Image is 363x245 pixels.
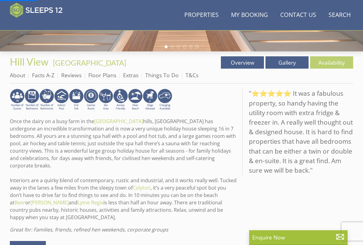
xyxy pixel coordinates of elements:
a: Contact Us [278,8,319,22]
iframe: Customer reviews powered by Trustpilot [7,22,71,27]
a: [GEOGRAPHIC_DATA] [53,58,126,67]
img: AD_4nXe7lJTbYb9d3pOukuYsm3GQOjQ0HANv8W51pVFfFFAC8dZrqJkVAnU455fekK_DxJuzpgZXdFqYqXRzTpVfWE95bX3Bz... [128,89,143,111]
a: Things To Do [145,71,179,79]
img: Sleeps 12 [10,2,63,18]
a: About [10,71,25,79]
a: Hill View [10,56,50,68]
img: AD_4nXe7_8LrJK20fD9VNWAdfykBvHkWcczWBt5QOadXbvIwJqtaRaRf-iI0SeDpMmH1MdC9T1Vy22FMXzzjMAvSuTB5cJ7z5... [143,89,158,111]
a: Properties [182,8,221,22]
a: Beer [14,199,25,206]
p: Once the dairy on a busy farm in the hills, [GEOGRAPHIC_DATA] has undergone an incredible transfo... [10,118,237,221]
em: Great for: Families, friends, refined hen weekends, corporate groups [10,226,168,233]
a: [GEOGRAPHIC_DATA] [94,118,143,125]
a: Facts A-Z [32,71,54,79]
p: Enquire Now [252,233,345,241]
img: AD_4nXc7v8066F75GJqg0gy7sTqn0JW48mqyL6X7NWazcul8MHp8X2iqbpLLKQcZ0AqmdoadAzXr8L2vH67m_vvBqWftIVaFn... [39,89,54,111]
a: Extras [123,71,138,79]
img: AD_4nXf2dZCTe0QE7Ng2nPlImw5UxP5t_bsblJHQgjs2SxPc0g-bjT8syckABuEEbVSSS5YbzlLCmrZLhHPgXyMQCr3GuZIB6... [10,89,25,111]
a: My Booking [229,8,270,22]
img: AD_4nXcnT2OPG21WxYUhsl9q61n1KejP7Pk9ESVM9x9VetD-X_UXXoxAKaMRZGYNcSGiAsmGyKm0QlThER1osyFXNLmuYOVBV... [158,89,172,111]
span: - [50,58,126,67]
a: Gallery [265,56,309,69]
span: Hill View [10,56,49,68]
img: AD_4nXfpvCopSjPgFbrTpZ4Gb7z5vnaH8jAbqJolZQMpS62V5cqRSJM9TeuVSL7bGYE6JfFcU1DuF4uSwvi9kHIO1tFmPipW4... [25,89,39,111]
a: Colyton [133,184,150,191]
a: Reviews [61,71,82,79]
a: T&Cs [185,71,198,79]
a: Search [326,8,353,22]
a: Availability [310,56,353,69]
a: Overview [221,56,264,69]
img: AD_4nXcpX5uDwed6-YChlrI2BYOgXwgg3aqYHOhRm0XfZB-YtQW2NrmeCr45vGAfVKUq4uWnc59ZmEsEzoF5o39EWARlT1ewO... [69,89,84,111]
a: Lyme Regis [78,199,103,206]
img: AD_4nXdrZMsjcYNLGsKuA84hRzvIbesVCpXJ0qqnwZoX5ch9Zjv73tWe4fnFRs2gJ9dSiUubhZXckSJX_mqrZBmYExREIfryF... [84,89,98,111]
a: Floor Plans [88,71,116,79]
a: [PERSON_NAME] [30,199,69,206]
blockquote: "⭐⭐⭐⭐⭐ It was a fabulous property, so handy having the utility room with extra fridge & freezer i... [242,89,353,175]
img: AD_4nXeUnLxUhQNc083Qf4a-s6eVLjX_ttZlBxbnREhztiZs1eT9moZ8e5Fzbx9LK6K9BfRdyv0AlCtKptkJvtknTFvAhI3RM... [98,89,113,111]
img: AD_4nXe3VD57-M2p5iq4fHgs6WJFzKj8B0b3RcPFe5LKK9rgeZlFmFoaMJPsJOOJzc7Q6RMFEqsjIZ5qfEJu1txG3QLmI_2ZW... [113,89,128,111]
img: AD_4nXei2dp4L7_L8OvME76Xy1PUX32_NMHbHVSts-g-ZAVb8bILrMcUKZI2vRNdEqfWP017x6NFeUMZMqnp0JYknAB97-jDN... [54,89,69,111]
